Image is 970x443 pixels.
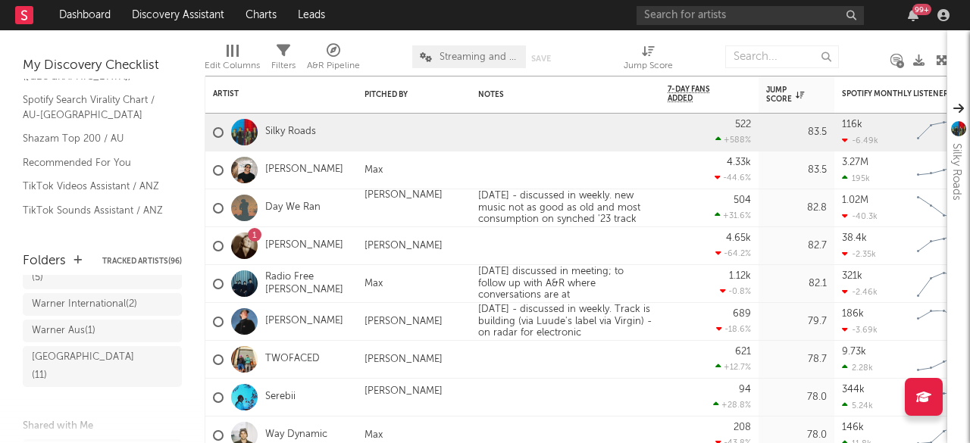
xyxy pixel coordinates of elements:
div: Max [357,164,390,176]
div: -2.46k [842,287,878,297]
a: TikTok Videos Assistant / ANZ [23,178,167,195]
div: Folders [23,252,66,270]
div: A&R Pipeline [307,38,360,82]
a: Radio Free [PERSON_NAME] [265,271,349,297]
div: 344k [842,385,865,395]
div: Max [357,278,390,290]
a: Shazam Top 200 / AU [23,130,167,147]
div: -0.8 % [720,286,751,296]
div: Warner International ( 2 ) [32,295,137,314]
a: [PERSON_NAME] [265,164,343,176]
div: My Discovery Checklist [23,57,182,75]
button: 99+ [908,9,918,21]
div: 78.0 [766,388,827,407]
div: 321k [842,271,862,281]
div: [DATE] discussed in meeting; to follow up with A&R where conversations are at [471,266,660,301]
div: 2.28k [842,363,873,373]
div: 504 [734,195,751,205]
div: Warner Aus ( 1 ) [32,322,95,340]
div: 9.73k [842,347,866,357]
div: A&R Pipeline [307,57,360,75]
div: 82.7 [766,237,827,255]
div: [DATE] - discussed in weekly. new music not as good as old and most consumption on synched '23 track [471,190,660,226]
div: 78.7 [766,351,827,369]
div: 195k [842,173,870,183]
div: Jump Score [766,86,804,104]
div: 82.8 [766,199,827,217]
div: 94 [739,385,751,395]
span: 7-Day Fans Added [668,85,728,103]
div: Filters [271,57,296,75]
button: Tracked Artists(96) [102,257,182,265]
div: Silky Roads [947,143,965,201]
div: Jump Score [624,57,673,75]
input: Search for artists [637,6,864,25]
div: +31.6 % [715,211,751,220]
div: 82.1 [766,275,827,293]
div: Edit Columns [205,57,260,75]
div: Spotify Monthly Listeners [842,89,956,98]
div: [DATE] - discussed in weekly. Track is building (via Luude's label via Virgin) - on radar for ele... [471,304,660,339]
div: 4.65k [726,233,751,243]
a: TWOFACED [265,353,320,366]
div: Notes [478,90,630,99]
div: 79.7 [766,313,827,331]
div: 3.27M [842,158,868,167]
a: TikTok Sounds Assistant / ANZ [23,202,167,219]
div: +588 % [715,135,751,145]
a: [PERSON_NAME] [265,315,343,328]
div: [PERSON_NAME] [357,354,450,366]
a: Day We Ran [265,201,321,214]
div: 99 + [912,4,931,15]
a: Way Dynamic [265,429,327,441]
div: +28.8 % [713,400,751,410]
a: Warner International(2) [23,293,182,316]
div: -3.69k [842,325,878,335]
div: 83.5 [766,123,827,142]
div: 208 [734,423,751,432]
div: 186k [842,309,864,319]
a: [GEOGRAPHIC_DATA](11) [23,346,182,387]
div: [PERSON_NAME] [357,316,450,328]
div: 146k [842,423,864,432]
div: -64.2 % [715,248,751,258]
div: Artist [213,89,327,98]
div: Jump Score [624,38,673,82]
div: [PERSON_NAME] [357,385,450,409]
div: 38.4k [842,233,867,243]
a: Silky Roads [265,126,316,139]
div: [PERSON_NAME] [357,189,450,201]
div: -44.6 % [715,173,751,183]
div: Pitched By [365,90,440,99]
div: 689 [733,309,751,319]
a: Recommended For You [23,154,167,171]
a: Serebii [265,391,296,404]
div: [PERSON_NAME] [357,240,450,252]
span: Streaming and Audience Overview (copy) [440,52,518,62]
div: 83.5 [766,161,827,179]
div: [GEOGRAPHIC_DATA] ( 11 ) [32,348,139,385]
div: 116k [842,120,862,129]
div: -18.6 % [716,324,751,334]
div: -2.35k [842,249,876,259]
div: 621 [735,347,751,357]
div: Max [357,429,390,441]
div: 4.33k [727,158,751,167]
div: Filters [271,38,296,82]
div: 1.02M [842,195,868,205]
div: +12.7 % [715,362,751,372]
button: Save [531,55,551,63]
a: Warner Aus(1) [23,320,182,342]
div: 522 [735,120,751,129]
div: Edit Columns [205,38,260,82]
a: [PERSON_NAME] [265,239,343,252]
div: 5.24k [842,401,873,410]
div: Shared with Me [23,417,182,435]
div: -40.3k [842,211,878,221]
div: -6.49k [842,136,878,145]
div: 1.12k [729,271,751,281]
input: Search... [725,45,839,68]
a: Spotify Search Virality Chart / AU-[GEOGRAPHIC_DATA] [23,92,167,123]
